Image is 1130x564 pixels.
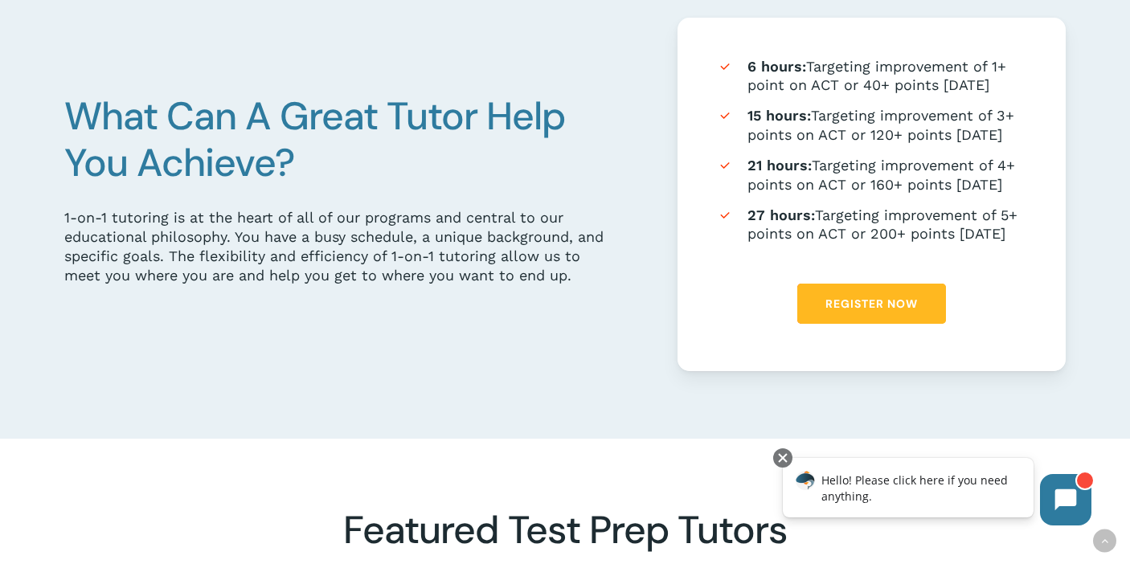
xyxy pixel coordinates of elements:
[747,157,812,174] strong: 21 hours:
[747,206,815,223] strong: 27 hours:
[766,445,1107,542] iframe: Chatbot
[825,296,918,312] span: Register Now
[797,284,946,324] a: Register Now
[64,208,608,285] div: 1-on-1 tutoring is at the heart of all of our programs and central to our educational philosophy....
[747,107,811,124] strong: 15 hours:
[717,156,1026,194] li: Targeting improvement of 4+ points on ACT or 160+ points [DATE]
[64,91,565,188] span: What Can A Great Tutor Help You Achieve?
[717,206,1026,243] li: Targeting improvement of 5+ points on ACT or 200+ points [DATE]
[235,507,895,554] h2: Featured Test Prep Tutors
[747,58,806,75] strong: 6 hours:
[717,106,1026,144] li: Targeting improvement of 3+ points on ACT or 120+ points [DATE]
[717,57,1026,95] li: Targeting improvement of 1+ point on ACT or 40+ points [DATE]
